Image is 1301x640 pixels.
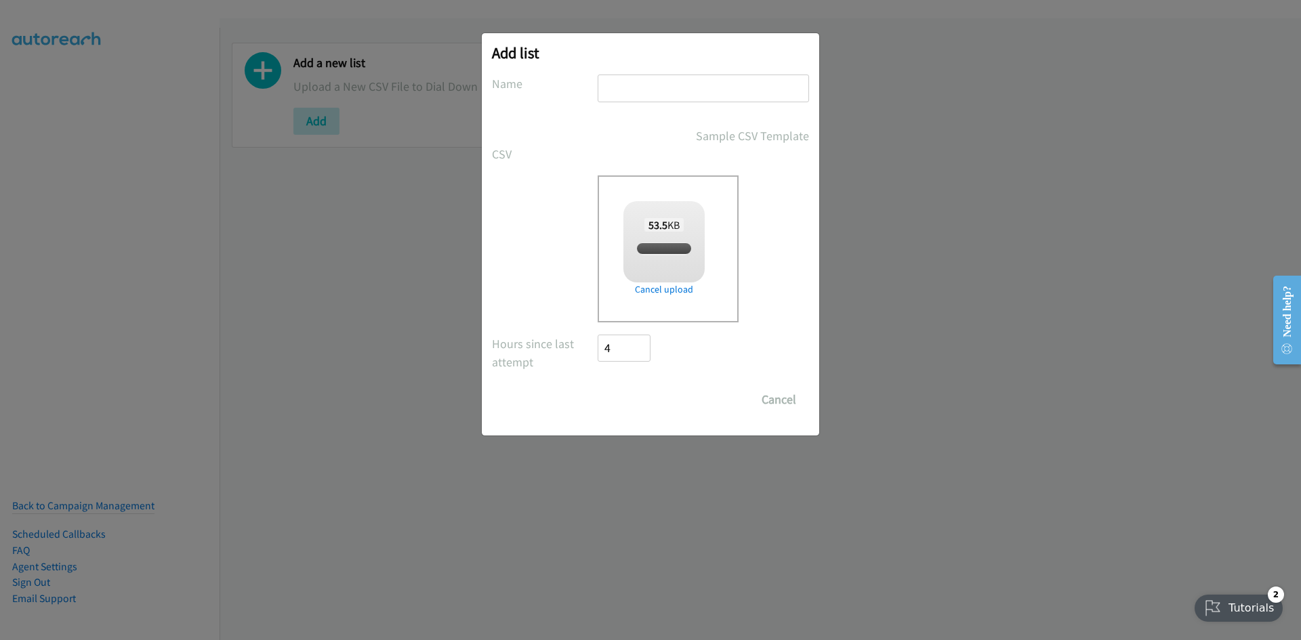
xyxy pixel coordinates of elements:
[1186,581,1291,630] iframe: Checklist
[492,74,598,93] label: Name
[492,335,598,371] label: Hours since last attempt
[644,218,684,232] span: KB
[749,386,809,413] button: Cancel
[623,282,705,297] a: Cancel upload
[648,218,667,232] strong: 53.5
[641,242,686,255] span: split_9.csv
[1262,266,1301,374] iframe: Resource Center
[696,127,809,145] a: Sample CSV Template
[492,145,598,163] label: CSV
[492,43,809,62] h2: Add list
